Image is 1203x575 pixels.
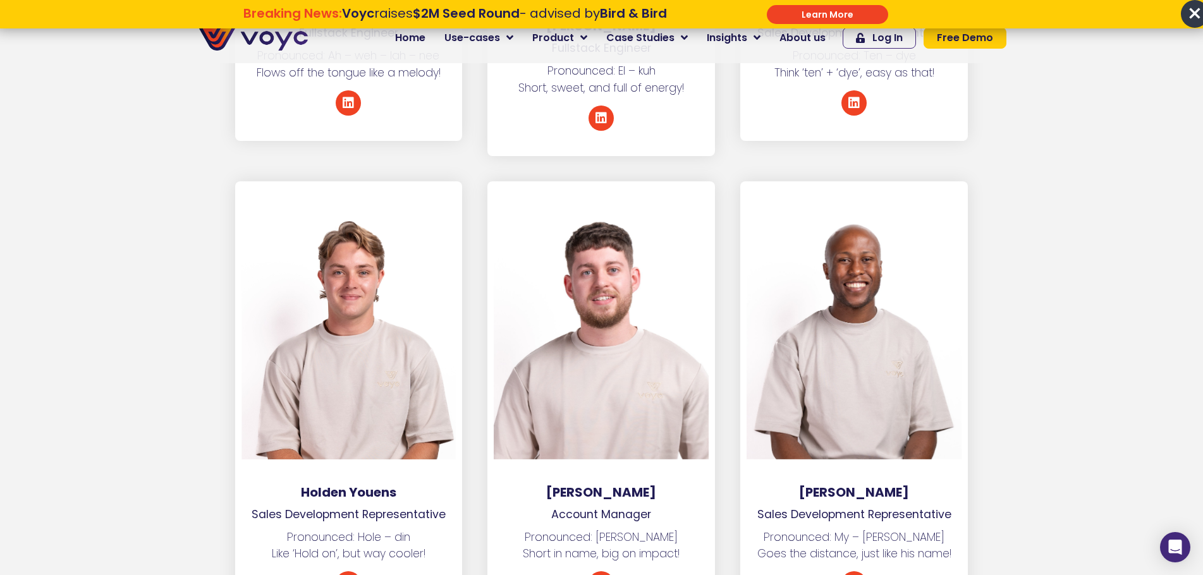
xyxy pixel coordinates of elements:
[843,27,916,49] a: Log In
[444,30,500,45] span: Use-cases
[770,25,835,51] a: About us
[487,506,715,523] p: Account Manager
[386,25,435,51] a: Home
[606,30,675,45] span: Case Studies
[740,529,968,562] p: Pronounced: My – [PERSON_NAME] Goes the distance, just like his name!
[872,33,903,43] span: Log In
[597,25,697,51] a: Case Studies
[487,485,715,500] h3: [PERSON_NAME]
[235,47,463,81] p: Pronounced: Ah – weh – lah – nee Flows off the tongue like a melody!
[487,63,715,96] p: Pronounced: El – kuh Short, sweet, and full of energy!
[197,25,308,51] img: voyc-full-logo
[235,529,463,562] p: Pronounced: Hole – din Like ‘Hold on’, but way cooler!
[740,485,968,500] h3: [PERSON_NAME]
[342,4,667,22] span: raises - advised by
[937,33,993,43] span: Free Demo
[740,506,968,523] p: Sales Development Representative
[243,4,342,22] strong: Breaking News:
[697,25,770,51] a: Insights
[395,30,425,45] span: Home
[342,4,374,22] strong: Voyc
[1160,532,1190,562] div: Open Intercom Messenger
[235,506,463,523] p: Sales Development Representative
[779,30,826,45] span: About us
[523,25,597,51] a: Product
[767,5,888,24] div: Submit
[924,27,1006,49] a: Free Demo
[179,6,731,36] div: Breaking News: Voyc raises $2M Seed Round - advised by Bird & Bird
[487,529,715,562] p: Pronounced: [PERSON_NAME] Short in name, big on impact!
[413,4,520,22] strong: $2M Seed Round
[532,30,574,45] span: Product
[707,30,747,45] span: Insights
[740,47,968,81] p: Pronounced: Ten – dye Think ‘ten’ + ‘dye’, easy as that!
[600,4,667,22] strong: Bird & Bird
[235,485,463,500] h3: Holden Youens
[435,25,523,51] a: Use-cases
